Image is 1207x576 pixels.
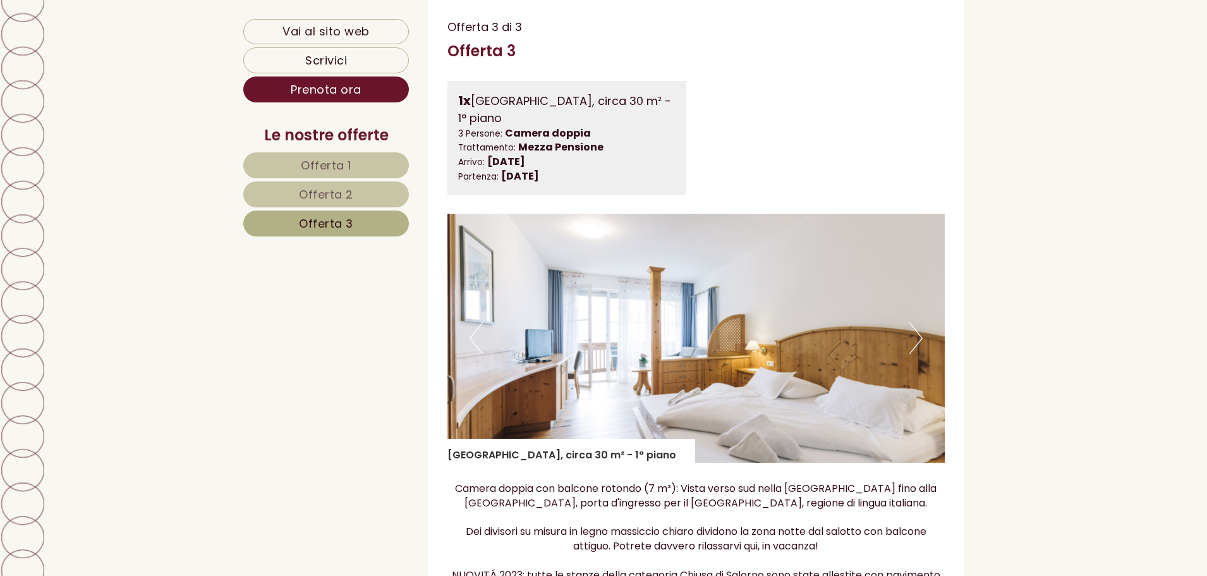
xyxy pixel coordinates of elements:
[19,64,208,73] small: 10:04
[243,125,409,146] div: Le nostre offerte
[458,128,502,140] small: 3 Persone:
[9,37,214,75] div: Buon giorno, come possiamo aiutarla?
[447,19,522,35] span: Offerta 3 di 3
[243,77,409,102] a: Prenota ora
[243,19,409,44] a: Vai al sito web
[447,214,945,463] img: image
[299,216,353,231] span: Offerta 3
[432,329,499,355] button: Invia
[458,92,676,126] div: [GEOGRAPHIC_DATA], circa 30 m² - 1° piano
[501,169,539,183] b: [DATE]
[447,439,695,463] div: [GEOGRAPHIC_DATA], circa 30 m² - 1° piano
[447,40,516,62] div: Offerta 3
[458,92,471,109] b: 1x
[487,154,525,169] b: [DATE]
[458,142,516,154] small: Trattamento:
[458,156,485,168] small: Arrivo:
[299,187,353,202] span: Offerta 2
[505,126,591,140] b: Camera doppia
[243,47,409,73] a: Scrivici
[909,322,923,354] button: Next
[224,9,274,30] div: lunedì
[470,322,483,354] button: Previous
[518,140,603,154] b: Mezza Pensione
[301,157,351,173] span: Offerta 1
[19,39,208,49] div: Hotel Tenz
[458,171,499,183] small: Partenza:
